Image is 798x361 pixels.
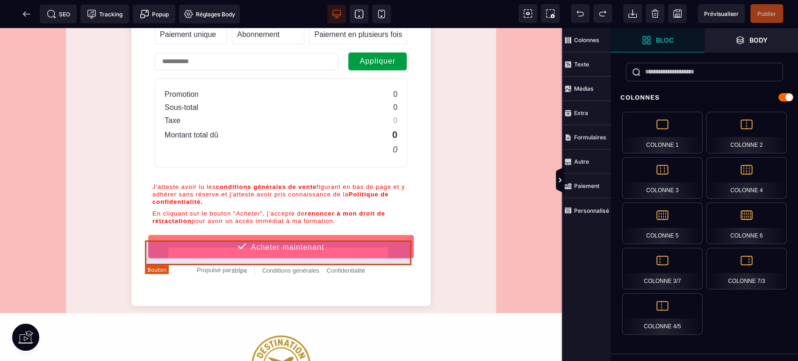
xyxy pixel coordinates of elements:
[348,24,407,43] button: Appliquer
[622,248,703,289] div: Colonne 3/7
[237,2,280,11] text: Abonnement
[165,88,180,97] text: Taxe
[611,89,798,106] div: Colonnes
[574,109,588,116] strong: Extra
[197,238,231,245] span: Propulsé par
[622,112,703,153] div: Colonne 1
[668,4,687,23] span: Enregistrer
[593,4,612,23] span: Rétablir
[165,103,218,111] text: Montant total dû
[393,62,397,71] text: 0
[750,4,783,23] span: Enregistrer le contenu
[562,150,611,174] span: Autre
[706,112,787,153] div: Colonne 2
[393,75,397,84] text: 0
[327,5,346,23] span: Voir bureau
[623,4,642,23] span: Importer
[327,239,365,246] a: Confidentialité
[574,134,606,141] strong: Formulaires
[40,5,77,23] span: Métadata SEO
[518,4,537,23] span: Voir les composants
[562,52,611,77] span: Texte
[372,5,391,23] span: Voir mobile
[80,5,129,23] span: Code de suivi
[392,101,397,112] text: 0
[148,206,414,231] button: Acheter maintenant
[646,4,664,23] span: Nettoyage
[571,4,590,23] span: Défaire
[574,158,589,165] strong: Autre
[698,4,745,23] span: Aperçu
[622,202,703,244] div: Colonne 5
[562,77,611,101] span: Médias
[541,4,560,23] span: Capture d'écran
[574,85,594,92] strong: Médias
[393,117,397,127] text: 0
[87,9,122,19] span: Tracking
[562,28,611,52] span: Colonnes
[314,2,402,11] text: Paiement en plusieurs fois
[562,101,611,125] span: Extra
[140,9,169,19] span: Popup
[197,238,247,246] a: Propulsé par
[165,62,199,71] text: Promotion
[179,5,240,23] span: Favicon
[574,182,599,189] strong: Paiement
[574,36,599,43] strong: Colonnes
[574,207,609,214] strong: Personnalisé
[562,174,611,198] span: Paiement
[562,125,611,150] span: Formulaires
[17,5,36,23] span: Retour
[611,166,620,195] span: Afficher les vues
[705,28,798,52] span: Ouvrir les calques
[749,36,768,43] strong: Body
[574,61,589,68] strong: Texte
[160,2,216,11] text: Paiement unique
[393,88,397,97] text: 0
[706,248,787,289] div: Colonne 7/3
[706,202,787,244] div: Colonne 6
[611,28,705,52] span: Ouvrir les blocs
[622,157,703,199] div: Colonne 3
[757,10,776,17] span: Publier
[656,36,674,43] strong: Bloc
[47,9,70,19] span: SEO
[184,9,235,19] span: Réglages Body
[262,239,319,246] a: Conditions générales
[350,5,368,23] span: Voir tablette
[133,5,175,23] span: Créer une alerte modale
[165,75,198,84] text: Sous-total
[704,10,739,17] span: Prévisualiser
[562,198,611,223] span: Personnalisé
[622,293,703,335] div: Colonne 4/5
[706,157,787,199] div: Colonne 4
